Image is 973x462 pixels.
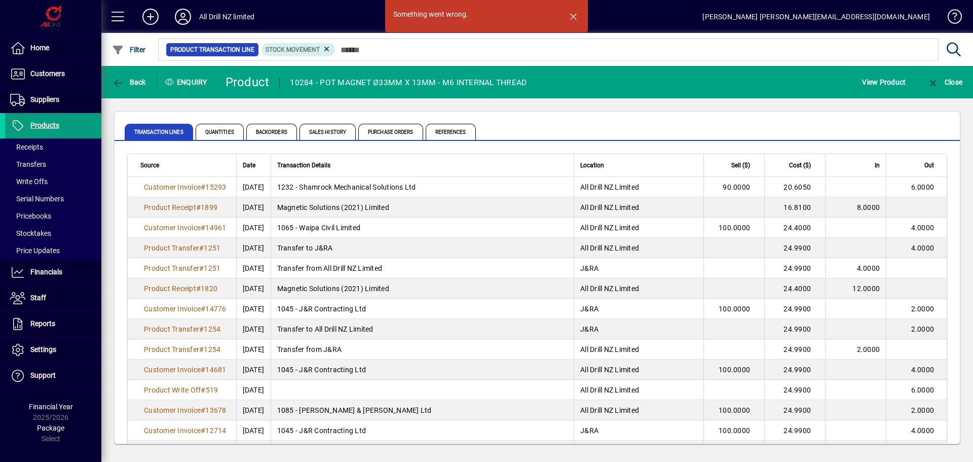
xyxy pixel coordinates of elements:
[764,360,825,380] td: 24.9900
[580,366,639,374] span: All Drill NZ Limited
[5,286,101,311] a: Staff
[101,73,157,91] app-page-header-button: Back
[144,406,201,414] span: Customer Invoice
[5,190,101,207] a: Serial Numbers
[236,360,271,380] td: [DATE]
[911,305,934,313] span: 2.0000
[199,345,204,353] span: #
[5,242,101,259] a: Price Updates
[201,224,205,232] span: #
[30,69,65,78] span: Customers
[196,203,201,211] span: #
[266,46,320,53] span: Stock movement
[144,366,201,374] span: Customer Invoice
[109,41,148,59] button: Filter
[30,294,46,302] span: Staff
[170,45,254,55] span: Product Transaction Line
[236,400,271,420] td: [DATE]
[924,160,934,171] span: Out
[144,325,199,333] span: Product Transfer
[927,78,962,86] span: Close
[5,173,101,190] a: Write Offs
[271,278,574,299] td: Magnetic Solutions (2021) Limited
[157,74,218,90] div: Enquiry
[277,160,330,171] span: Transaction Details
[580,386,639,394] span: All Drill NZ Limited
[236,319,271,339] td: [DATE]
[580,203,639,211] span: All Drill NZ Limited
[144,345,199,353] span: Product Transfer
[5,311,101,337] a: Reports
[10,195,64,203] span: Serial Numbers
[5,363,101,388] a: Support
[764,238,825,258] td: 24.9900
[5,225,101,242] a: Stocktakes
[911,325,934,333] span: 2.0000
[144,183,201,191] span: Customer Invoice
[703,177,764,197] td: 90.0000
[201,366,205,374] span: #
[764,380,825,400] td: 24.9900
[201,427,205,435] span: #
[703,420,764,441] td: 100.0000
[140,405,230,416] a: Customer Invoice#13678
[290,75,527,91] div: 10284 - POT MAGNET Ø33MM X 13MM - M6 INTERNAL THREAD
[271,441,574,461] td: Transfer from All Drill NZ Limited
[205,406,226,414] span: 13678
[196,285,201,293] span: #
[236,197,271,218] td: [DATE]
[30,345,56,353] span: Settings
[911,183,934,191] span: 6.0000
[5,35,101,61] a: Home
[201,386,205,394] span: #
[911,224,934,232] span: 4.0000
[271,400,574,420] td: 1085 - [PERSON_NAME] & [PERSON_NAME] Ltd
[140,182,230,193] a: Customer Invoice#15293
[300,124,356,140] span: Sales History
[862,74,906,90] span: View Product
[144,264,199,272] span: Product Transfer
[29,403,73,411] span: Financial Year
[271,319,574,339] td: Transfer to All Drill NZ Limited
[358,124,423,140] span: Purchase Orders
[5,260,101,285] a: Financials
[271,197,574,218] td: Magnetic Solutions (2021) Limited
[144,244,199,252] span: Product Transfer
[199,9,255,25] div: All Drill NZ limited
[764,420,825,441] td: 24.9900
[204,244,220,252] span: 1251
[140,283,221,294] a: Product Receipt#1820
[764,278,825,299] td: 24.4000
[911,427,934,435] span: 4.0000
[144,386,201,394] span: Product Write Off
[580,285,639,293] span: All Drill NZ Limited
[703,299,764,319] td: 100.0000
[271,238,574,258] td: Transfer to J&RA
[140,242,224,254] a: Product Transfer#1251
[144,305,201,313] span: Customer Invoice
[580,183,639,191] span: All Drill NZ Limited
[236,177,271,197] td: [DATE]
[201,406,205,414] span: #
[140,425,230,436] a: Customer Invoice#12714
[580,160,697,171] div: Location
[199,264,204,272] span: #
[764,218,825,238] td: 24.4000
[30,44,49,52] span: Home
[789,160,811,171] span: Cost ($)
[271,258,574,278] td: Transfer from All Drill NZ Limited
[5,337,101,363] a: Settings
[924,73,965,91] button: Close
[30,319,55,328] span: Reports
[236,258,271,278] td: [DATE]
[10,160,46,168] span: Transfers
[911,386,934,394] span: 6.0000
[246,124,297,140] span: Backorders
[167,8,199,26] button: Profile
[764,339,825,360] td: 24.9900
[703,360,764,380] td: 100.0000
[911,406,934,414] span: 2.0000
[236,441,271,461] td: [DATE]
[271,360,574,380] td: 1045 - J&R Contracting Ltd
[875,160,880,171] span: In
